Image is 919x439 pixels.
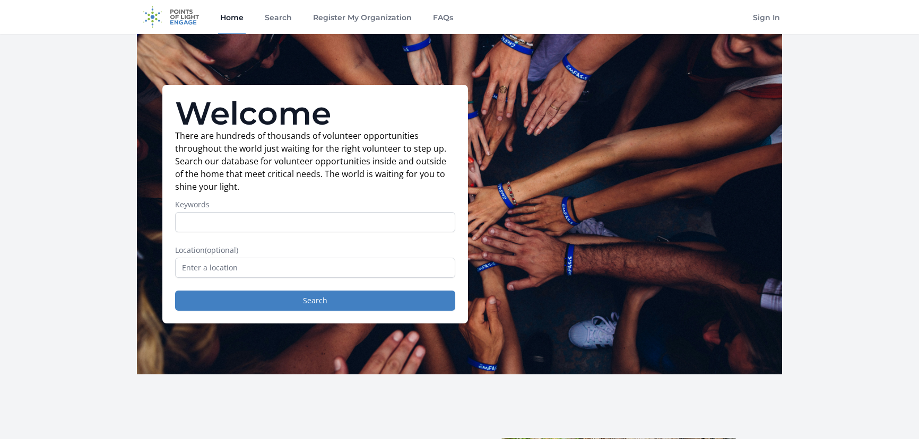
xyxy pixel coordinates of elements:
input: Enter a location [175,258,455,278]
button: Search [175,291,455,311]
span: (optional) [205,245,238,255]
label: Location [175,245,455,256]
h1: Welcome [175,98,455,129]
p: There are hundreds of thousands of volunteer opportunities throughout the world just waiting for ... [175,129,455,193]
label: Keywords [175,199,455,210]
